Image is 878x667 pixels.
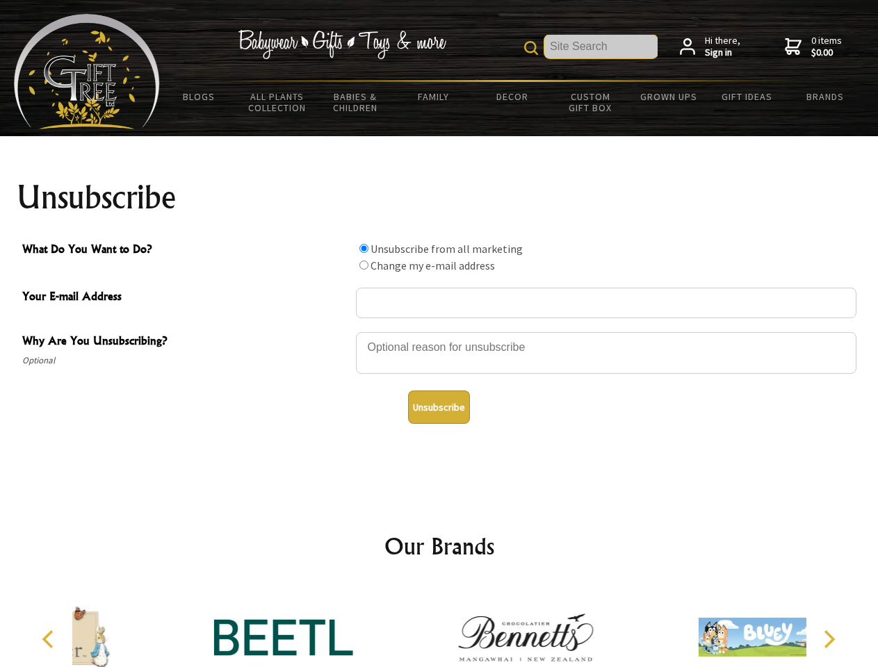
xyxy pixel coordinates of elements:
img: Babyware - Gifts - Toys and more... [14,14,160,129]
textarea: Why Are You Unsubscribing? [356,332,856,374]
span: Why Are You Unsubscribing? [22,332,349,352]
label: Change my e-mail address [371,258,495,272]
input: What Do You Want to Do? [359,244,368,253]
a: 0 items$0.00 [785,35,842,59]
a: Babies & Children [316,82,395,122]
a: BLOGS [160,82,238,111]
img: Babywear - Gifts - Toys & more [238,30,446,59]
a: Decor [473,82,551,111]
a: Family [395,82,473,111]
span: Optional [22,352,349,369]
strong: Sign in [705,47,740,59]
span: Hi there, [705,35,740,59]
h1: Unsubscribe [17,181,862,214]
input: What Do You Want to Do? [359,261,368,270]
a: Grown Ups [629,82,708,111]
button: Next [813,624,844,654]
a: Hi there,Sign in [680,35,740,59]
strong: $0.00 [811,47,842,59]
input: Your E-mail Address [356,288,856,318]
button: Previous [35,624,65,654]
a: Custom Gift Box [551,82,630,122]
span: Your E-mail Address [22,288,349,308]
button: Unsubscribe [408,390,470,424]
span: 0 items [811,34,842,59]
img: product search [524,41,538,55]
span: What Do You Want to Do? [22,240,349,261]
h2: Our Brands [28,529,851,563]
label: Unsubscribe from all marketing [371,242,523,256]
input: Site Search [544,35,658,58]
a: All Plants Collection [238,82,317,122]
a: Gift Ideas [708,82,786,111]
a: Brands [786,82,865,111]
